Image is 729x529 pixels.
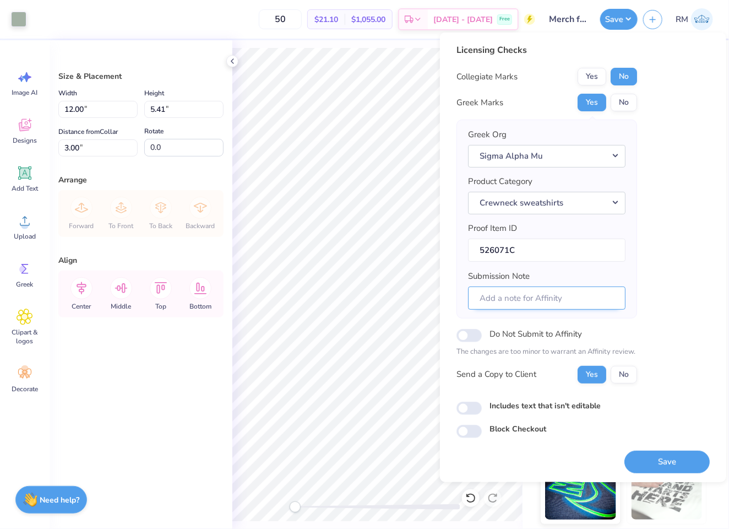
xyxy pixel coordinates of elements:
div: Accessibility label [290,501,301,512]
button: No [611,68,637,85]
span: [DATE] - [DATE] [433,14,493,25]
button: Save [624,450,710,473]
input: – – [259,9,302,29]
span: Greek [17,280,34,289]
span: Upload [14,232,36,241]
img: Ronald Manipon [691,8,713,30]
span: $21.10 [314,14,338,25]
label: Block Checkout [489,423,546,435]
button: Yes [578,68,606,85]
div: Licensing Checks [456,44,637,57]
div: Collegiate Marks [456,71,518,83]
label: Product Category [468,175,532,188]
img: Water based Ink [632,465,703,520]
span: Designs [13,136,37,145]
button: Sigma Alpha Mu [468,144,625,167]
div: Size & Placement [58,71,224,82]
span: Bottom [189,302,211,311]
button: No [611,365,637,383]
div: Send a Copy to Client [456,368,536,381]
label: Rotate [144,125,164,138]
div: Align [58,255,224,266]
label: Do Not Submit to Affinity [489,327,582,341]
label: Proof Item ID [468,222,517,235]
p: The changes are too minor to warrant an Affinity review. [456,347,637,358]
img: Glow in the Dark Ink [545,465,616,520]
a: RM [671,8,718,30]
span: $1,055.00 [351,14,385,25]
input: Untitled Design [541,8,595,30]
button: Save [600,9,638,30]
span: RM [676,13,688,26]
div: Arrange [58,174,224,186]
label: Distance from Collar [58,125,118,138]
div: Greek Marks [456,96,503,109]
span: Free [499,15,510,23]
label: Width [58,87,77,100]
label: Includes text that isn't editable [489,400,601,411]
button: Yes [578,365,606,383]
label: Submission Note [468,270,530,283]
label: Greek Org [468,128,507,141]
span: Center [72,302,91,311]
span: Middle [111,302,132,311]
button: No [611,94,637,111]
label: Height [144,87,164,100]
button: Crewneck sweatshirts [468,191,625,214]
input: Add a note for Affinity [468,286,625,310]
span: Decorate [12,385,38,393]
strong: Need help? [40,495,80,505]
span: Add Text [12,184,38,193]
button: Yes [578,94,606,111]
span: Image AI [12,88,38,97]
span: Top [155,302,166,311]
span: Clipart & logos [7,328,43,346]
